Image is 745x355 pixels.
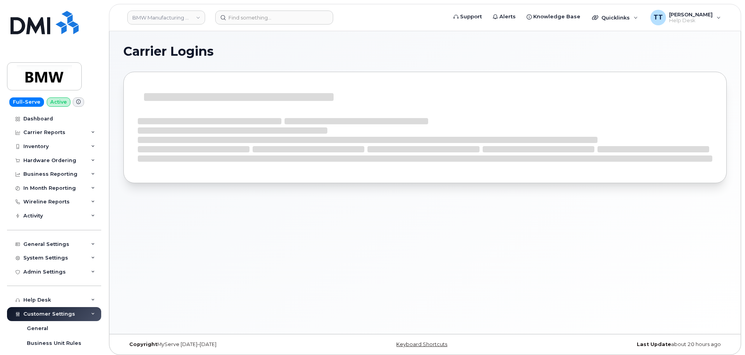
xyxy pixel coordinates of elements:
span: Carrier Logins [123,46,214,57]
a: Keyboard Shortcuts [396,341,447,347]
div: MyServe [DATE]–[DATE] [123,341,325,348]
strong: Last Update [637,341,671,347]
div: about 20 hours ago [525,341,727,348]
strong: Copyright [129,341,157,347]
